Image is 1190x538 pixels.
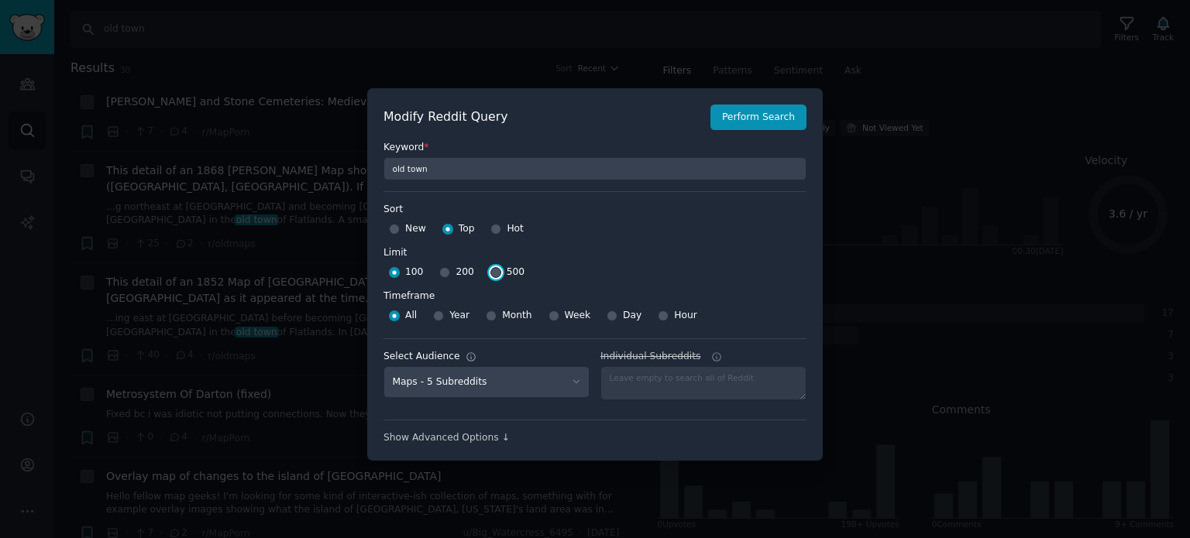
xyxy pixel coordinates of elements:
div: Select Audience [383,350,460,364]
span: Week [565,309,591,323]
span: Hot [507,222,524,236]
span: 500 [507,266,524,279]
label: Sort [383,203,807,217]
h2: Modify Reddit Query [383,108,702,127]
span: 200 [456,266,473,279]
span: All [405,309,417,323]
span: Month [502,309,531,323]
span: New [405,222,426,236]
input: Keyword to search on Reddit [383,157,807,180]
span: 100 [405,266,423,279]
span: Day [623,309,641,323]
span: Top [459,222,475,236]
span: Hour [674,309,697,323]
label: Individual Subreddits [600,350,807,364]
label: Keyword [383,141,807,155]
button: Perform Search [710,105,807,131]
div: Show Advanced Options ↓ [383,431,807,445]
label: Timeframe [383,284,807,303]
span: Year [449,309,469,323]
div: Limit [383,246,407,260]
